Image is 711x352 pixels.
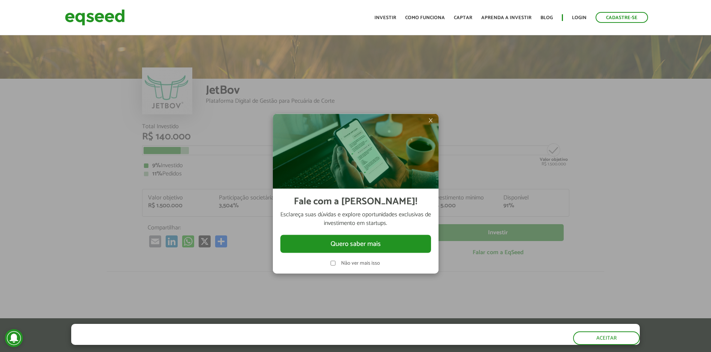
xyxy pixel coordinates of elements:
[273,114,439,189] img: Imagem celular
[374,15,396,20] a: Investir
[294,196,417,207] h2: Fale com a [PERSON_NAME]!
[481,15,531,20] a: Aprenda a investir
[428,115,433,124] span: ×
[405,15,445,20] a: Como funciona
[540,15,553,20] a: Blog
[596,12,648,23] a: Cadastre-se
[280,235,431,253] button: Quero saber mais
[573,331,640,345] button: Aceitar
[71,337,343,345] p: Ao clicar em "aceitar", você aceita nossa .
[170,338,257,345] a: política de privacidade e de cookies
[65,7,125,27] img: EqSeed
[341,261,381,266] label: Não ver mais isso
[71,324,343,336] h5: O site da EqSeed utiliza cookies para melhorar sua navegação.
[572,15,587,20] a: Login
[280,211,431,228] p: Esclareça suas dúvidas e explore oportunidades exclusivas de investimento em startups.
[454,15,472,20] a: Captar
